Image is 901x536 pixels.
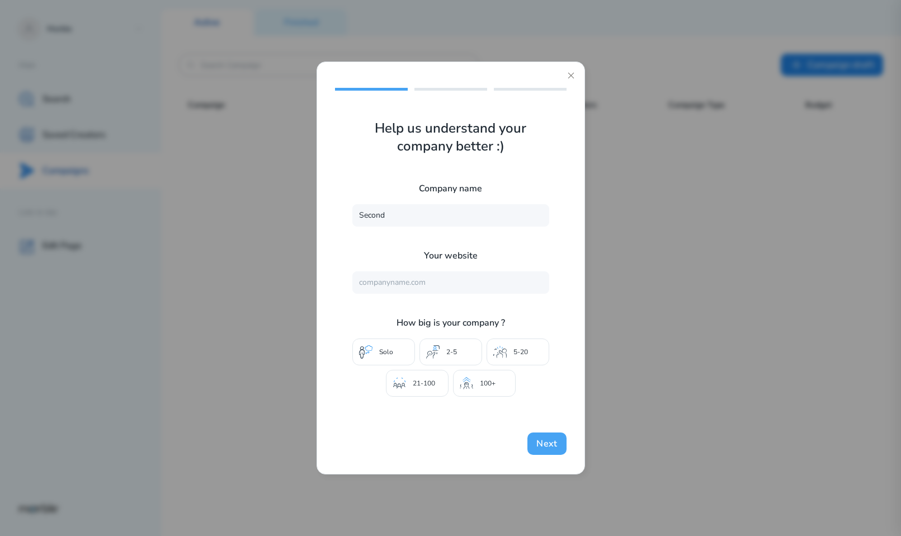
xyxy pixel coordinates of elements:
[352,316,549,330] p: How big is your company ?
[352,271,549,294] input: companyname.com
[379,347,393,357] p: Solo
[513,347,528,357] p: 5-20
[480,378,496,388] p: 100+
[352,204,549,227] input: Company name
[413,378,435,388] p: 21-100
[352,119,549,155] h1: Help us understand your company better :)
[352,182,549,195] p: Company name
[446,347,457,357] p: 2-5
[527,432,566,455] button: Next
[352,249,549,262] p: Your website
